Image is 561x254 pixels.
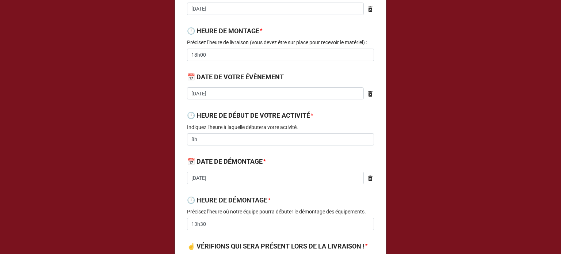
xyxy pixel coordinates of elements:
[187,26,259,36] label: 🕛 HEURE DE MONTAGE
[187,241,365,251] label: ☝️ VÉRIFIONS QUI SERA PRÉSENT LORS DE LA LIVRAISON !
[187,195,267,205] label: 🕛 HEURE DE DÉMONTAGE
[187,208,374,215] p: Précisez l’heure où notre équipe pourra débuter le démontage des équipements.
[187,87,364,100] input: Date
[187,110,310,121] label: 🕛 HEURE DE DÉBUT DE VOTRE ACTIVITÉ
[187,3,364,15] input: Date
[187,156,263,167] label: 📅 DATE DE DÉMONTAGE
[187,172,364,184] input: Date
[187,39,374,46] p: Précisez l’heure de livraison (vous devez être sur place pour recevoir le matériel) :
[187,124,374,131] p: Indiquez l’heure à laquelle débutera votre activité.
[187,72,284,82] label: 📅 DATE DE VOTRE ÉVÈNEMENT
